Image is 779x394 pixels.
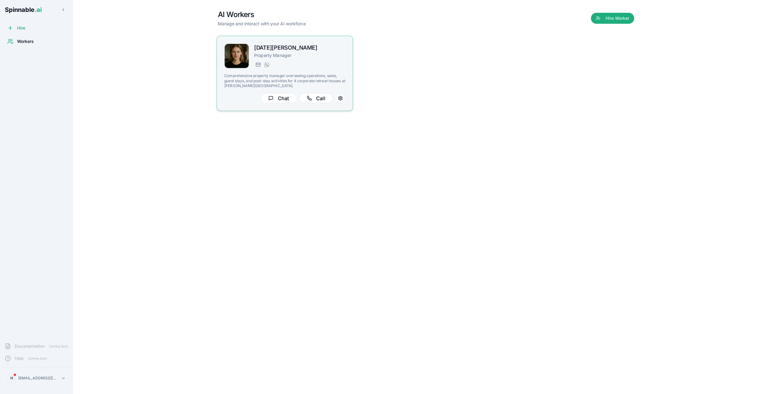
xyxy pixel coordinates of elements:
[5,6,42,13] span: Spinnable
[47,343,70,349] span: Coming Soon
[5,372,68,384] button: H[EMAIL_ADDRESS][DOMAIN_NAME]
[15,343,45,349] span: Documentation
[225,44,249,68] img: Lucia Perez
[10,376,13,381] span: H
[254,61,261,68] button: Send email to lucia.perez@getspinnable.ai
[299,93,333,103] button: Call
[218,10,306,19] h1: AI Workers
[254,44,345,52] h2: [DATE][PERSON_NAME]
[18,376,58,381] p: [EMAIL_ADDRESS][DOMAIN_NAME]
[591,16,634,22] a: Hire Worker
[218,21,306,27] p: Manage and interact with your AI workforce
[591,13,634,24] button: Hire Worker
[34,6,42,13] span: .ai
[224,73,345,88] p: Comprehensive property manager overseeing operations, sales, guest stays, and post-stay activitie...
[26,356,49,361] span: Coming Soon
[17,38,34,44] span: Workers
[254,52,345,58] p: Property Manager
[260,93,296,103] button: Chat
[17,25,25,31] span: Hire
[15,355,24,361] span: Help
[263,61,270,68] button: WhatsApp
[264,62,269,67] img: WhatsApp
